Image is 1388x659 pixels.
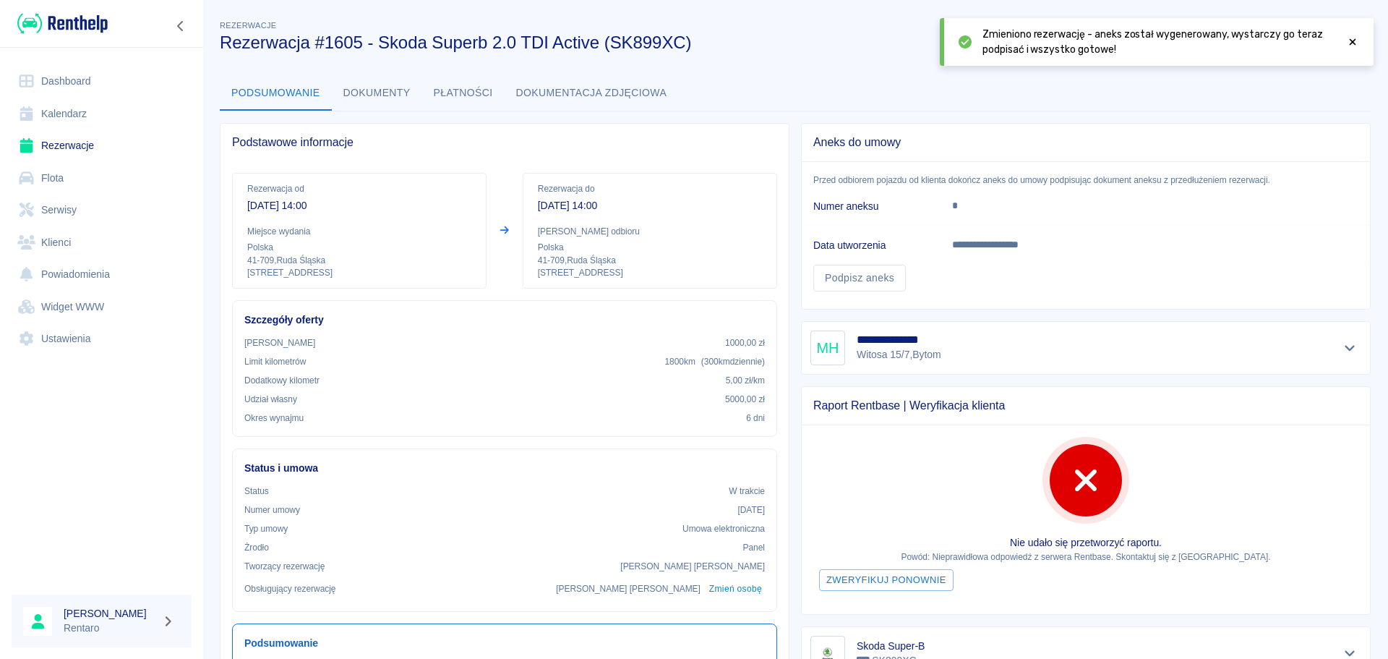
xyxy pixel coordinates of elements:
span: Aneks do umowy [813,135,1358,150]
p: 5,00 zł /km [726,374,765,387]
a: Widget WWW [12,291,192,323]
span: Rezerwacje [220,21,276,30]
h6: Podsumowanie [244,636,765,651]
p: Udział własny [244,393,297,406]
div: MH [810,331,845,365]
h6: Status i umowa [244,461,765,476]
a: Rezerwacje [12,129,192,162]
p: W trakcie [729,485,765,498]
h6: Skoda Super-B [857,639,925,653]
a: Ustawienia [12,323,192,355]
button: Dokumenty [332,76,422,111]
a: Dashboard [12,65,192,98]
p: Nie udało się przetworzyć raportu. [813,535,1358,550]
span: Raport Rentbase | Weryfikacja klienta [813,399,1358,413]
a: Powiadomienia [12,258,192,291]
h3: Rezerwacja #1605 - Skoda Superb 2.0 TDI Active (SK899XC) [220,33,1237,53]
p: Przed odbiorem pojazdu od klienta dokończ aneks do umowy podpisując dokument aneksu z przedłużeni... [802,174,1370,187]
p: Tworzący rezerwację [244,560,325,573]
p: Limit kilometrów [244,355,306,368]
span: ( 300 km dziennie ) [701,357,765,367]
p: Dodatkowy kilometr [244,374,320,387]
p: [STREET_ADDRESS] [538,267,762,279]
p: Miejsce wydania [247,225,471,238]
p: Polska [538,241,762,254]
h6: Szczegóły oferty [244,313,765,328]
p: Rentaro [64,621,156,636]
button: Pokaż szczegóły [1338,338,1362,358]
button: Dokumentacja zdjęciowa [505,76,679,111]
p: [PERSON_NAME] [PERSON_NAME] [556,582,701,595]
p: Rezerwacja od [247,182,471,195]
p: [DATE] 14:00 [247,198,471,213]
span: Zmieniono rezerwację - aneks został wygenerowany, wystarczy go teraz podpisać i wszystko gotowe! [982,27,1335,57]
h6: Data utworzenia [813,238,929,252]
p: [PERSON_NAME] odbioru [538,225,762,238]
p: Status [244,485,269,498]
button: Zwiń nawigację [170,17,192,35]
h6: [PERSON_NAME] [64,606,156,621]
p: Witosa 15/7 , Bytom [857,347,944,362]
img: Renthelp logo [17,12,108,35]
p: Umowa elektroniczna [682,522,765,535]
button: Podsumowanie [220,76,332,111]
p: Typ umowy [244,522,288,535]
p: Panel [743,541,766,554]
span: Podstawowe informacje [232,135,777,150]
p: 5000,00 zł [725,393,765,406]
a: Klienci [12,226,192,259]
p: Okres wynajmu [244,412,304,425]
p: [DATE] [737,503,765,516]
p: Obsługujący rezerwację [244,582,336,595]
p: Powód: Nieprawidłowa odpowiedź z serwera Rentbase. Skontaktuj się z [GEOGRAPHIC_DATA]. [813,550,1358,564]
p: 41-709 , Ruda Śląska [247,254,471,267]
p: Numer umowy [244,503,300,516]
h6: Numer aneksu [813,199,929,213]
p: [PERSON_NAME] [244,336,315,349]
p: 6 dni [746,412,765,425]
a: Renthelp logo [12,12,108,35]
p: [PERSON_NAME] [PERSON_NAME] [620,560,765,573]
button: Płatności [422,76,505,111]
a: Kalendarz [12,98,192,130]
p: Żrodło [244,541,269,554]
a: Serwisy [12,194,192,226]
a: Podpisz aneks [813,265,906,292]
a: Flota [12,162,192,195]
p: Polska [247,241,471,254]
p: Rezerwacja do [538,182,762,195]
p: 41-709 , Ruda Śląska [538,254,762,267]
p: [STREET_ADDRESS] [247,267,471,279]
button: Zweryfikuj ponownie [819,569,954,592]
p: [DATE] 14:00 [538,198,762,213]
button: Zmień osobę [706,579,765,600]
p: 1000,00 zł [725,336,765,349]
p: 1800 km [664,355,765,368]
